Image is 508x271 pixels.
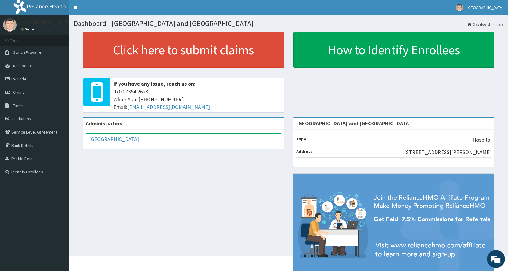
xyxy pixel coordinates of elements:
[404,148,491,156] p: [STREET_ADDRESS][PERSON_NAME]
[456,4,463,11] img: User Image
[13,90,25,95] span: Claims
[293,32,495,68] a: How to Identify Enrollees
[113,88,281,111] span: 0700 7354 2623 WhatsApp: [PHONE_NUMBER] Email:
[468,22,490,27] a: Dashboard
[296,120,411,127] strong: [GEOGRAPHIC_DATA] and [GEOGRAPHIC_DATA]
[13,103,24,108] span: Tariffs
[83,32,284,68] a: Click here to submit claims
[296,136,306,142] b: Type
[127,103,210,110] a: [EMAIL_ADDRESS][DOMAIN_NAME]
[3,18,17,32] img: User Image
[21,27,35,31] a: Online
[74,20,503,27] h1: Dashboard - [GEOGRAPHIC_DATA] and [GEOGRAPHIC_DATA]
[296,149,312,154] b: Address
[491,22,503,27] li: Here
[13,50,44,55] span: Switch Providers
[86,120,122,127] b: Administrators
[13,63,32,68] span: Dashboard
[473,136,491,144] p: Hospital
[21,20,71,25] p: [GEOGRAPHIC_DATA]
[467,5,503,10] span: [GEOGRAPHIC_DATA]
[113,80,196,87] b: If you have any issue, reach us on:
[89,136,139,143] a: [GEOGRAPHIC_DATA]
